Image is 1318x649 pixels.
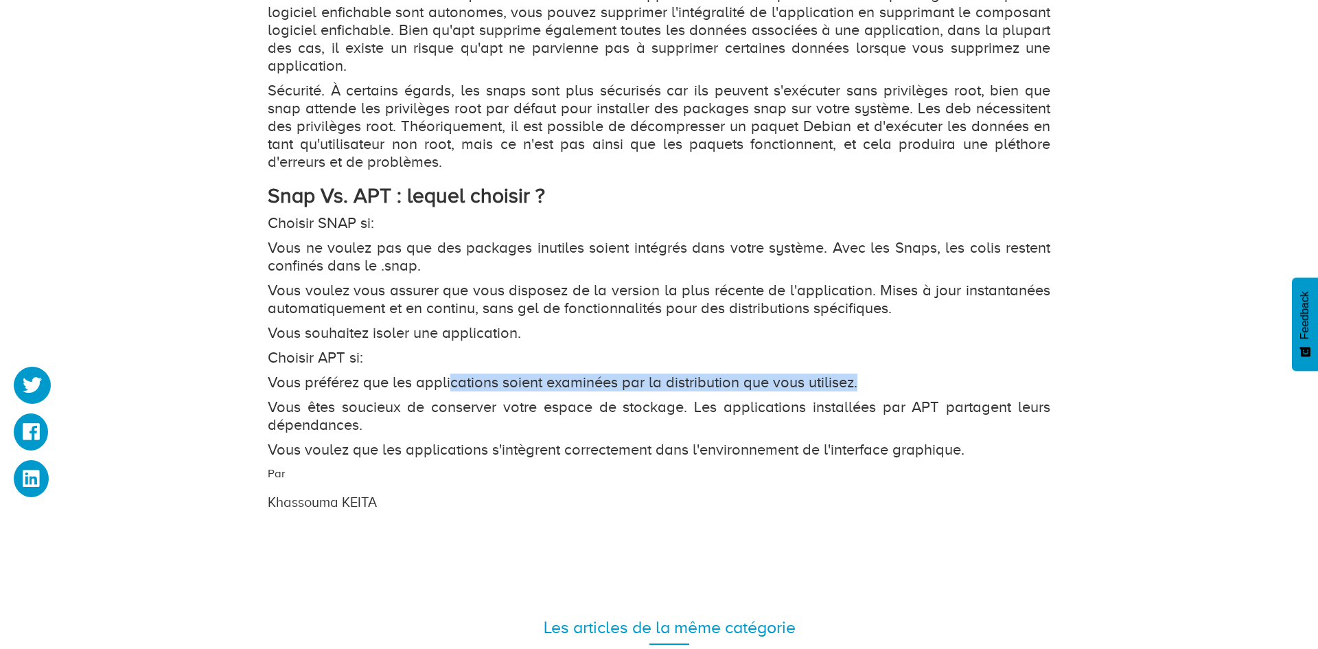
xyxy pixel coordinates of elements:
[278,615,1061,640] div: Les articles de la même catégorie
[268,324,1050,342] p: Vous souhaitez isoler une application.
[268,282,1050,317] p: Vous voulez vous assurer que vous disposez de la version la plus récente de l'application. Mises ...
[268,398,1050,434] p: Vous êtes soucieux de conserver votre espace de stockage. Les applications installées par APT par...
[268,214,1050,232] p: Choisir SNAP si:
[268,82,1050,171] p: Sécurité. À certains égards, les snaps sont plus sécurisés car ils peuvent s'exécuter sans privil...
[1292,277,1318,371] button: Feedback - Afficher l’enquête
[268,184,545,207] strong: Snap Vs. APT : lequel choisir ?
[268,374,1050,391] p: Vous préférez que les applications soient examinées par la distribution que vous utilisez.
[268,239,1050,275] p: Vous ne voulez pas que des packages inutiles soient intégrés dans votre système. Avec les Snaps, ...
[1299,291,1311,339] span: Feedback
[268,494,916,510] h3: Khassouma KEITA
[257,466,927,512] div: Par
[268,441,1050,459] p: Vous voulez que les applications s'intègrent correctement dans l'environnement de l'interface gra...
[268,349,1050,367] p: Choisir APT si:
